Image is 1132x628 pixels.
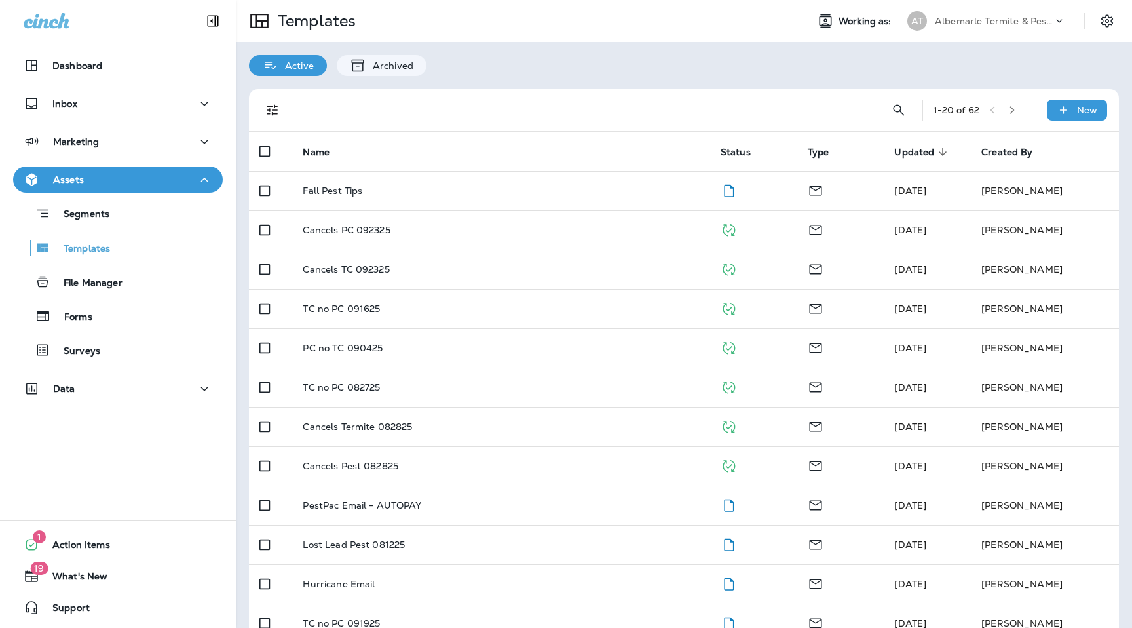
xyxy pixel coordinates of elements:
[13,532,223,558] button: 1Action Items
[53,383,75,394] p: Data
[195,8,231,34] button: Collapse Sidebar
[13,563,223,589] button: 19What's New
[52,98,77,109] p: Inbox
[30,562,48,575] span: 19
[13,336,223,364] button: Surveys
[50,277,123,290] p: File Manager
[13,595,223,621] button: Support
[39,602,90,618] span: Support
[39,540,110,555] span: Action Items
[50,345,100,358] p: Surveys
[13,268,223,296] button: File Manager
[39,571,107,587] span: What's New
[273,11,356,31] p: Templates
[1077,105,1097,115] p: New
[53,174,84,185] p: Assets
[52,60,102,71] p: Dashboard
[51,311,92,324] p: Forms
[13,128,223,155] button: Marketing
[13,167,223,193] button: Assets
[13,376,223,402] button: Data
[53,136,99,147] p: Marketing
[907,11,927,31] div: AT
[839,16,894,27] span: Working as:
[13,90,223,117] button: Inbox
[50,208,109,222] p: Segments
[13,199,223,227] button: Segments
[33,530,46,543] span: 1
[50,243,110,256] p: Templates
[13,302,223,330] button: Forms
[13,52,223,79] button: Dashboard
[935,16,1053,26] p: Albemarle Termite & Pest Control
[1095,9,1119,33] button: Settings
[13,234,223,262] button: Templates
